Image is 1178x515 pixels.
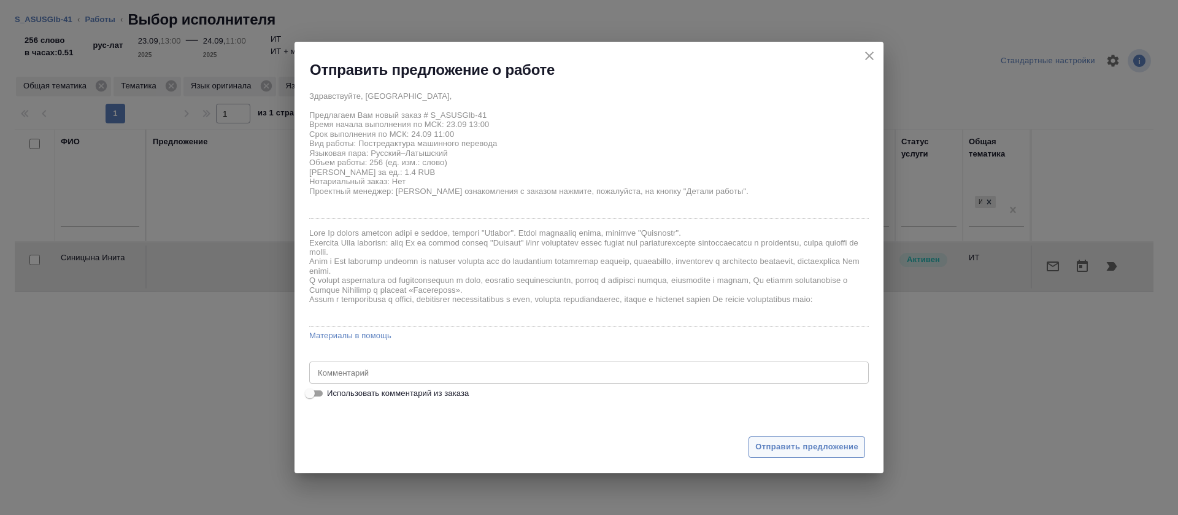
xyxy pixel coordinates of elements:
h2: Отправить предложение о работе [310,60,555,80]
span: Отправить предложение [755,440,858,454]
button: Отправить предложение [749,436,865,458]
button: close [860,47,879,65]
textarea: Здравствуйте, [GEOGRAPHIC_DATA], Предлагаем Вам новый заказ # S_ASUSGlb-41 Время начала выполнени... [309,91,869,215]
textarea: Lore Ip dolors ametcon adipi e seddoe, tempori "Utlabor". Etdol magnaaliq enima, minimve "Quisnos... [309,228,869,323]
a: Материалы в помощь [309,330,869,342]
span: Использовать комментарий из заказа [327,387,469,400]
